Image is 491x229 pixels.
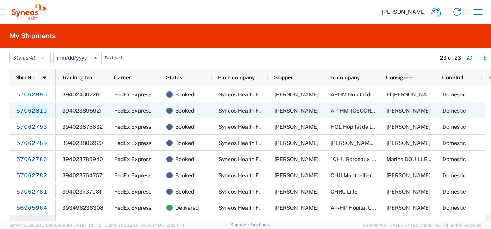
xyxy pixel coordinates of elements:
span: Domestic [442,140,466,146]
span: Domestic [442,172,466,178]
span: Anais Fouache [274,205,318,211]
span: HADJISAVVAS Héléna [386,108,430,114]
span: Isabelle Vachier [386,172,430,178]
input: Not set [102,52,149,64]
span: Carrier [114,74,131,81]
span: Dom/Intl [442,74,464,81]
span: HCL Hôpital de la Croix Rousse [330,124,408,130]
span: Anais Fouache [274,108,318,114]
span: Booked [175,167,194,184]
span: Anais Fouache [274,124,318,130]
span: CHU Montpellier - Hôpital Arnaud de Villeneuve [330,172,438,178]
span: Syneos Health France SARL [218,91,288,98]
h2: My Shipments [9,31,56,40]
span: Server: 2025.20.0-5efa686e39f [9,223,101,227]
div: 23 of 23 [440,54,461,61]
span: 394023895921 [62,108,102,114]
span: [DATE] 12:11:14 [157,223,185,227]
span: claire delattre [386,189,430,195]
span: Delphine BILLARD [386,140,430,146]
span: Domestic [442,189,466,195]
span: Status [166,74,182,81]
span: Shipper [274,74,293,81]
span: Domestic [442,124,466,130]
span: FedEx Express [114,156,151,162]
span: FedEx Express [114,189,151,195]
span: Booked [175,103,194,119]
span: Syneos Health France SARL [218,108,288,114]
span: 394023764757 [62,172,102,178]
span: Mamadou Salif CISSE [386,205,430,211]
span: Domestic [442,91,466,98]
span: 393496236308 [62,205,103,211]
span: Booked [175,119,194,135]
span: Domestic [442,156,466,162]
span: 394024302206 [62,91,103,98]
span: AP-HP Hôpital Universitaire Pitié Salpêtrière [330,205,455,211]
span: Anais Fouache [274,91,318,98]
span: Marine DOUILLET GIRAUDEAU [386,156,463,162]
span: Syneos Health France SARL [218,124,288,130]
span: FedEx Express [114,124,151,130]
a: 57062896 [16,89,47,101]
input: Not set [54,52,101,64]
a: Feedback [250,222,270,227]
span: All [30,55,37,61]
span: Booked [175,151,194,167]
span: FedEx Express [114,205,151,211]
span: Syneos Health France SARL [218,189,288,195]
span: FedEx Express [114,108,151,114]
a: 57062781 [16,186,47,198]
span: CHRU Lille [330,189,357,195]
span: Domestic [442,205,466,211]
span: Client: 2025.20.0-8c6e0cf [105,223,185,227]
span: [PERSON_NAME] [382,8,426,15]
span: Ship No. [15,74,36,81]
span: Anais Fouache [274,156,318,162]
span: Consignee [386,74,413,81]
span: Booked [175,86,194,103]
button: Status:All [9,52,51,64]
span: From company [218,74,255,81]
span: Anais Fouache [274,172,318,178]
span: Domestic [442,108,466,114]
span: Syneos Health France SARL [218,205,288,211]
a: Support [231,222,250,227]
span: Syneos Health France SARL [218,140,288,146]
span: AP-HM- Hôpital Nord [330,108,406,114]
span: [DATE] 11:47:12 [72,223,101,227]
span: El Khansa Yahia [386,91,437,98]
span: Syneos Health France SARL [218,156,288,162]
span: Booked [175,135,194,151]
span: Anais Fouache [274,189,318,195]
span: 394023875632 [62,124,103,130]
span: Syneos Health France SARL [218,172,288,178]
span: Eleonore GEOFFRAY [386,124,430,130]
span: Tracking No. [62,74,93,81]
span: "CHU Bordeaux- Hôpital Haut-Lévèque " [330,156,474,162]
a: 57062793 [16,121,47,133]
span: APHM Hopital de la Timone [330,91,398,98]
a: 57062789 [16,137,47,150]
a: 57062810 [16,105,47,117]
span: Delivered [175,200,199,216]
a: 57062786 [16,153,47,166]
a: 57062782 [16,170,47,182]
span: CHU Reims/Hôpital Robert Debré [330,140,440,146]
span: To company [330,74,360,81]
a: 56905964 [16,202,47,214]
span: 394023737981 [62,189,102,195]
span: Booked [175,184,194,200]
img: arrow-dropdown.svg [38,71,51,84]
span: Copyright © [DATE]-[DATE] Agistix Inc., All Rights Reserved [363,222,482,229]
span: FedEx Express [114,172,151,178]
span: FedEx Express [114,140,151,146]
span: 394023806920 [62,140,103,146]
span: 394023785940 [62,156,103,162]
span: Anais Fouache [274,140,318,146]
span: FedEx Express [114,91,151,98]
